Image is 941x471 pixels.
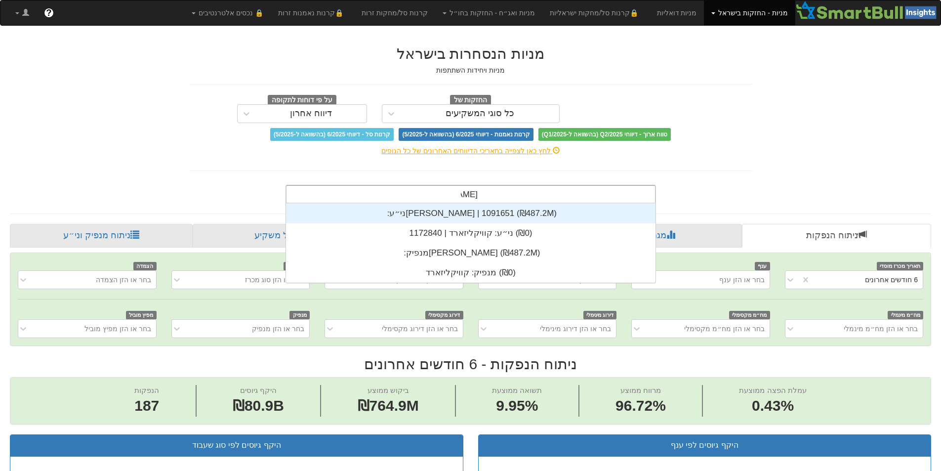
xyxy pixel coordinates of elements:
[492,386,542,394] span: תשואה ממוצעת
[684,324,765,334] div: בחר או הזן מח״מ מקסימלי
[268,95,336,106] span: על פי דוחות לתקופה
[240,386,277,394] span: היקף גיוסים
[877,262,923,270] span: תאריך מכרז מוסדי
[37,0,61,25] a: ?
[620,386,661,394] span: מרווח ממוצע
[96,275,151,285] div: בחר או הזן הצמדה
[739,386,806,394] span: עמלת הפצה ממוצעת
[615,395,666,417] span: 96.72%
[382,324,458,334] div: בחר או הזן דירוג מקסימלי
[270,128,394,141] span: קרנות סל - דיווחי 6/2025 (בהשוואה ל-5/2025)
[182,146,760,156] div: לחץ כאן לצפייה בתאריכי הדיווחים האחרונים של כל הגופים
[888,311,923,319] span: מח״מ מינמלי
[486,440,924,451] div: היקף גיוסים לפי ענף
[189,45,752,62] h2: מניות הנסחרות בישראל
[286,204,655,223] div: ני״ע: ‏[PERSON_NAME] | 1091651 ‎(₪487.2M)‎
[133,262,157,270] span: הצמדה
[134,386,159,394] span: הנפקות
[245,275,305,285] div: בחר או הזן סוג מכרז
[10,224,193,248] a: ניתוח מנפיק וני״ע
[538,128,671,141] span: טווח ארוך - דיווחי Q2/2025 (בהשוואה ל-Q1/2025)
[18,440,455,451] div: היקף גיוסים לפי סוג שעבוד
[650,0,704,25] a: מניות דואליות
[368,386,409,394] span: ביקוש ממוצע
[540,324,611,334] div: בחר או הזן דירוג מינימלי
[865,275,918,285] div: 6 חודשים אחרונים
[795,0,941,20] img: Smartbull
[286,223,655,243] div: ני״ע: ‏קוויקליזארד | 1172840 ‎(₪0)‎
[354,0,435,25] a: קרנות סל/מחקות זרות
[492,395,542,417] span: 9.95%
[134,395,159,417] span: 187
[286,263,655,283] div: מנפיק: ‏קוויקליזארד ‎(₪0)‎
[742,224,931,248] a: ניתוח הנפקות
[126,311,157,319] span: מפיץ מוביל
[184,0,271,25] a: 🔒 נכסים אלטרנטיבים
[284,262,310,270] span: סוג מכרז
[844,324,918,334] div: בחר או הזן מח״מ מינמלי
[435,0,542,25] a: מניות ואג״ח - החזקות בחו״ל
[583,311,617,319] span: דירוג מינימלי
[286,204,655,283] div: grid
[286,243,655,263] div: מנפיק: ‏[PERSON_NAME] ‎(₪487.2M)‎
[755,262,770,270] span: ענף
[189,67,752,74] h5: מניות ויחידות השתתפות
[446,109,514,119] div: כל סוגי המשקיעים
[290,109,332,119] div: דיווח אחרון
[358,397,419,414] span: ₪764.9M
[46,8,51,18] span: ?
[233,397,284,414] span: ₪80.9B
[704,0,795,25] a: מניות - החזקות בישראל
[542,0,649,25] a: 🔒קרנות סל/מחקות ישראליות
[10,356,931,372] h2: ניתוח הנפקות - 6 חודשים אחרונים
[271,0,355,25] a: 🔒קרנות נאמנות זרות
[193,224,378,248] a: פרופיל משקיע
[739,395,806,417] span: 0.43%
[729,311,770,319] span: מח״מ מקסימלי
[84,324,151,334] div: בחר או הזן מפיץ מוביל
[425,311,463,319] span: דירוג מקסימלי
[252,324,304,334] div: בחר או הזן מנפיק
[719,275,765,285] div: בחר או הזן ענף
[289,311,310,319] span: מנפיק
[399,128,533,141] span: קרנות נאמנות - דיווחי 6/2025 (בהשוואה ל-5/2025)
[450,95,491,106] span: החזקות של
